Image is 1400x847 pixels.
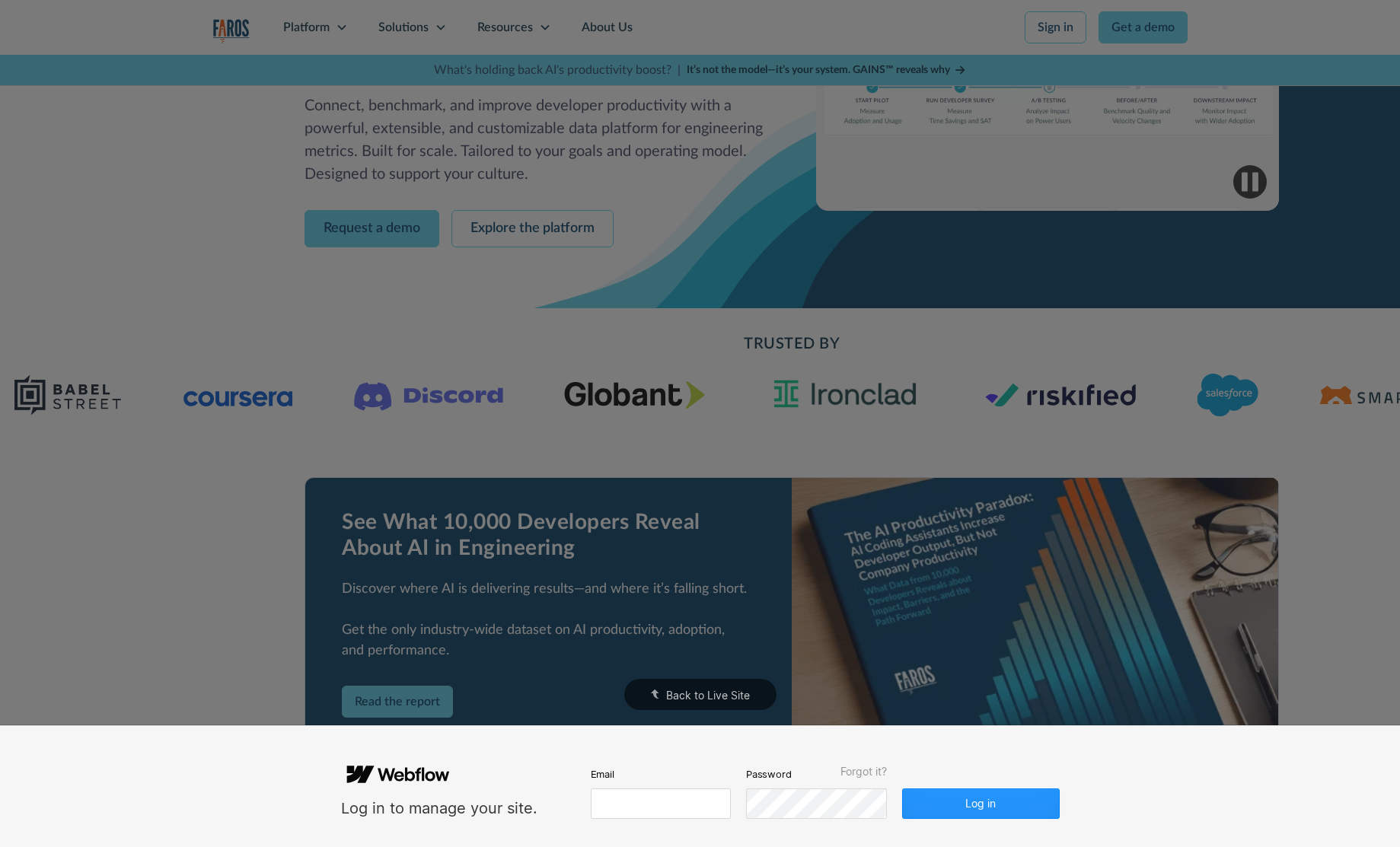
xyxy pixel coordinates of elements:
div: Log in to manage your site. [341,798,537,819]
button: Log in [902,788,1059,819]
span: Password [746,767,792,781]
span: Back to Live Site [666,689,750,702]
span: Email [591,767,614,781]
span: Forgot it? [840,766,887,778]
